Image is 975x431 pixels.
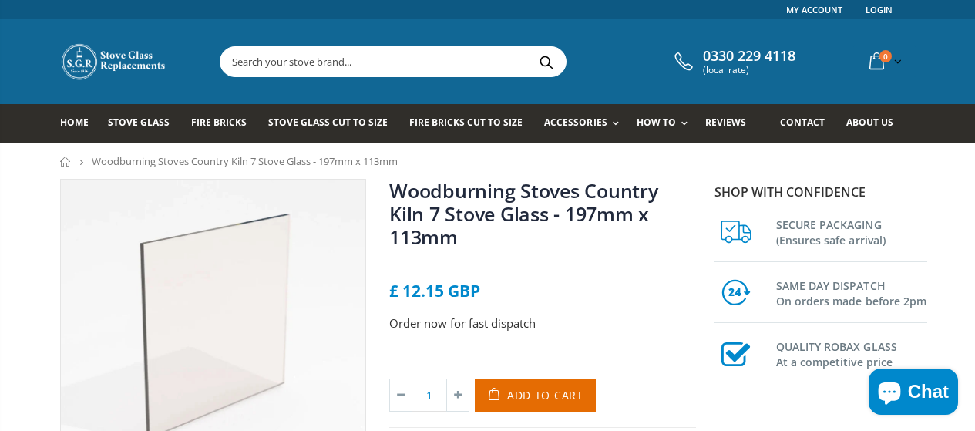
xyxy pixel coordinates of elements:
[191,116,247,129] span: Fire Bricks
[705,116,746,129] span: Reviews
[714,183,927,201] p: Shop with confidence
[776,275,927,309] h3: SAME DAY DISPATCH On orders made before 2pm
[846,104,905,143] a: About us
[637,116,676,129] span: How To
[703,65,795,76] span: (local rate)
[409,104,534,143] a: Fire Bricks Cut To Size
[776,336,927,370] h3: QUALITY ROBAX GLASS At a competitive price
[637,104,695,143] a: How To
[863,46,905,76] a: 0
[544,104,626,143] a: Accessories
[108,116,170,129] span: Stove Glass
[864,369,963,419] inbox-online-store-chat: Shopify online store chat
[92,154,398,168] span: Woodburning Stoves Country Kiln 7 Stove Glass - 197mm x 113mm
[409,116,523,129] span: Fire Bricks Cut To Size
[191,104,258,143] a: Fire Bricks
[389,280,480,301] span: £ 12.15 GBP
[475,379,596,412] button: Add to Cart
[108,104,181,143] a: Stove Glass
[60,116,89,129] span: Home
[60,157,72,167] a: Home
[530,47,564,76] button: Search
[879,50,892,62] span: 0
[703,48,795,65] span: 0330 229 4118
[776,214,927,248] h3: SECURE PACKAGING (Ensures safe arrival)
[268,104,399,143] a: Stove Glass Cut To Size
[389,315,696,332] p: Order now for fast dispatch
[220,47,738,76] input: Search your stove brand...
[389,177,658,250] a: Woodburning Stoves Country Kiln 7 Stove Glass - 197mm x 113mm
[60,104,100,143] a: Home
[507,388,583,402] span: Add to Cart
[268,116,388,129] span: Stove Glass Cut To Size
[60,42,168,81] img: Stove Glass Replacement
[780,116,825,129] span: Contact
[846,116,893,129] span: About us
[780,104,836,143] a: Contact
[544,116,607,129] span: Accessories
[705,104,758,143] a: Reviews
